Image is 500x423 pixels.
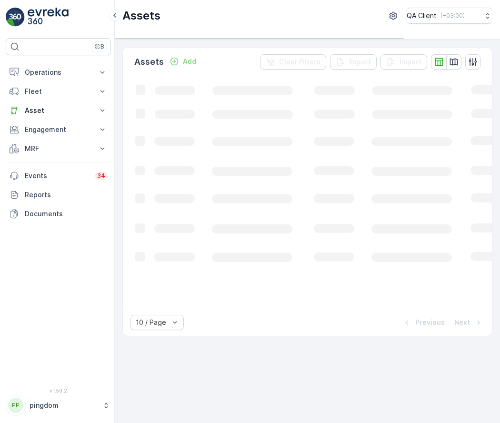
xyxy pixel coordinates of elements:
button: Asset [6,101,111,120]
button: Add [166,56,200,67]
p: Operations [25,68,92,77]
button: Clear Filters [260,54,326,70]
p: MRF [25,144,92,153]
button: Export [330,54,377,70]
p: 34 [97,172,105,180]
p: Asset [25,106,92,115]
p: Import [400,57,421,67]
p: Export [349,57,371,67]
a: Events34 [6,166,111,185]
button: PPpingdom [6,395,111,415]
button: Previous [401,317,446,328]
button: Fleet [6,82,111,101]
button: Operations [6,63,111,82]
button: Engagement [6,120,111,139]
img: logo [6,8,25,27]
p: Reports [25,190,107,200]
p: Assets [134,55,164,69]
p: Assets [122,8,160,23]
p: Add [183,57,196,66]
p: Engagement [25,125,92,134]
p: Clear Filters [279,57,320,67]
p: ( +03:00 ) [440,12,465,20]
a: Reports [6,185,111,204]
p: QA Client [407,11,437,20]
span: v 1.50.2 [6,388,111,393]
p: ⌘B [95,43,104,50]
p: Events [25,171,90,181]
p: Documents [25,209,107,219]
p: Previous [415,318,445,327]
a: Documents [6,204,111,223]
button: QA Client(+03:00) [407,8,492,24]
button: Next [453,317,484,328]
p: Fleet [25,87,92,96]
p: Next [454,318,470,327]
p: pingdom [30,401,98,410]
div: PP [8,398,23,413]
button: MRF [6,139,111,158]
button: Import [380,54,427,70]
img: logo_light-DOdMpM7g.png [28,8,69,27]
